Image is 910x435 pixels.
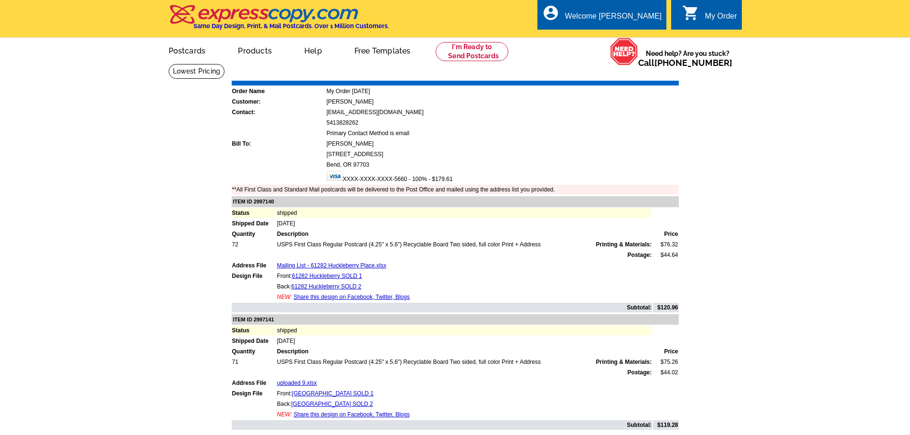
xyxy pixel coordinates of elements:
[654,58,732,68] a: [PHONE_NUMBER]
[232,420,653,430] td: Subtotal:
[232,261,276,270] td: Address File
[223,39,287,61] a: Products
[326,170,679,184] td: XXXX-XXXX-XXXX-5660 - 100% - $179.61
[596,240,652,249] span: Printing & Materials:
[277,411,292,418] span: NEW:
[638,49,737,68] span: Need help? Are you stuck?
[705,12,737,25] div: My Order
[277,219,653,228] td: [DATE]
[153,39,221,61] a: Postcards
[232,219,276,228] td: Shipped Date
[653,347,678,356] td: Price
[232,208,276,218] td: Status
[653,357,678,367] td: $75.26
[339,39,426,61] a: Free Templates
[232,271,276,281] td: Design File
[653,240,678,249] td: $76.32
[232,107,325,117] td: Contact:
[277,271,653,281] td: Front:
[277,389,653,398] td: Front:
[326,97,679,106] td: [PERSON_NAME]
[232,303,653,312] td: Subtotal:
[610,38,638,65] img: help
[293,411,409,418] a: Share this design on Facebook, Twitter, Blogs
[232,378,276,388] td: Address File
[277,326,653,335] td: shipped
[277,357,653,367] td: USPS First Class Regular Postcard (4.25" x 5.6") Recyclable Board Two sided, full color Print + A...
[326,160,679,170] td: Bend, OR 97703
[327,171,343,181] img: visa.gif
[232,389,276,398] td: Design File
[232,139,325,149] td: Bill To:
[326,149,679,159] td: [STREET_ADDRESS]
[682,11,737,22] a: shopping_cart My Order
[653,303,678,312] td: $120.96
[596,358,652,366] span: Printing & Materials:
[232,185,679,194] td: **All First Class and Standard Mail postcards will be delivered to the Post Office and mailed usi...
[277,262,386,269] a: Mailing List - 61282 Huckleberry Place.xlsx
[277,399,653,409] td: Back:
[232,314,679,325] td: ITEM ID 2997141
[277,229,653,239] td: Description
[232,97,325,106] td: Customer:
[292,273,362,279] a: 61282 Huckleberry SOLD 1
[232,326,276,335] td: Status
[169,11,389,30] a: Same Day Design, Print, & Mail Postcards. Over 1 Million Customers.
[277,208,653,218] td: shipped
[277,336,653,346] td: [DATE]
[291,283,362,290] a: 61282 Huckleberry SOLD 2
[653,250,678,260] td: $44.64
[653,420,678,430] td: $119.28
[326,107,679,117] td: [EMAIL_ADDRESS][DOMAIN_NAME]
[277,294,292,300] span: NEW:
[232,357,276,367] td: 71
[232,347,276,356] td: Quantity
[653,368,678,377] td: $44.02
[326,118,679,127] td: 5413828262
[326,86,679,96] td: My Order [DATE]
[653,229,678,239] td: Price
[277,282,653,291] td: Back:
[232,229,276,239] td: Quantity
[232,86,325,96] td: Order Name
[326,139,679,149] td: [PERSON_NAME]
[277,240,653,249] td: USPS First Class Regular Postcard (4.25" x 5.6") Recyclable Board Two sided, full color Print + A...
[277,380,317,386] a: uploaded 9.xlsx
[628,252,652,258] strong: Postage:
[682,4,699,21] i: shopping_cart
[565,12,662,25] div: Welcome [PERSON_NAME]
[542,4,559,21] i: account_circle
[193,22,389,30] h4: Same Day Design, Print, & Mail Postcards. Over 1 Million Customers.
[232,240,276,249] td: 72
[293,294,409,300] a: Share this design on Facebook, Twitter, Blogs
[638,58,732,68] span: Call
[232,336,276,346] td: Shipped Date
[292,390,374,397] a: [GEOGRAPHIC_DATA] SOLD 1
[289,39,337,61] a: Help
[291,401,373,407] a: [GEOGRAPHIC_DATA] SOLD 2
[628,369,652,376] strong: Postage:
[326,128,679,138] td: Primary Contact Method is email
[277,347,653,356] td: Description
[232,196,679,207] td: ITEM ID 2997140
